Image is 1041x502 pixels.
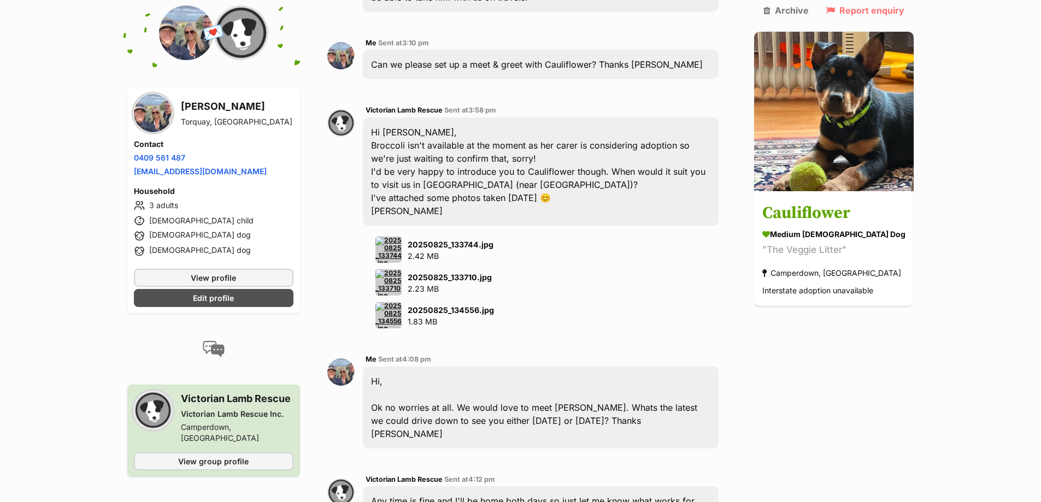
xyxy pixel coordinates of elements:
[468,106,496,114] span: 3:58 pm
[408,317,437,326] span: 1.83 MB
[214,5,268,60] img: Victorian Lamb Rescue Inc. profile pic
[327,109,355,137] img: Victorian Lamb Rescue profile pic
[134,269,294,287] a: View profile
[754,32,914,191] img: Cauliflower
[408,273,492,282] strong: 20250825_133710.jpg
[763,5,809,15] a: Archive
[408,240,493,249] strong: 20250825_133744.jpg
[366,39,377,47] span: Me
[408,284,439,293] span: 2.23 MB
[444,475,495,483] span: Sent at
[181,116,292,127] div: Torquay, [GEOGRAPHIC_DATA]
[134,391,172,429] img: Victorian Lamb Rescue Inc. profile pic
[181,99,292,114] h3: [PERSON_NAME]
[375,237,402,263] img: 20250825_133744.jpg
[134,139,294,150] h4: Contact
[762,266,901,281] div: Camperdown, [GEOGRAPHIC_DATA]
[826,5,904,15] a: Report enquiry
[159,5,214,60] img: Tania Millen profile pic
[134,153,185,162] a: 0409 561 487
[178,456,249,467] span: View group profile
[363,367,719,448] div: Hi, Ok no worries at all. We would love to meet [PERSON_NAME]. Whats the latest we could drive do...
[181,422,294,444] div: Camperdown, [GEOGRAPHIC_DATA]
[468,475,495,483] span: 4:12 pm
[193,292,234,304] span: Edit profile
[408,305,494,315] strong: 20250825_134556.jpg
[134,186,294,197] h4: Household
[375,269,402,296] img: 20250825_133710.jpg
[366,355,377,363] span: Me
[762,243,905,258] div: "The Veggie Litter"
[203,341,225,357] img: conversation-icon-4a6f8262b818ee0b60e3300018af0b2d0b884aa5de6e9bcb8d3d4eeb1a70a7c4.svg
[134,289,294,307] a: Edit profile
[363,117,719,226] div: Hi [PERSON_NAME], Broccoli isn't available at the moment as her carer is considering adoption so ...
[134,94,172,132] img: Tania Millen profile pic
[375,302,402,328] img: 20250825_134556.jpg
[134,452,294,470] a: View group profile
[134,229,294,243] li: [DEMOGRAPHIC_DATA] dog
[366,106,443,114] span: Victorian Lamb Rescue
[134,214,294,227] li: [DEMOGRAPHIC_DATA] child
[134,199,294,212] li: 3 adults
[762,286,873,296] span: Interstate adoption unavailable
[754,193,914,306] a: Cauliflower medium [DEMOGRAPHIC_DATA] Dog "The Veggie Litter" Camperdown, [GEOGRAPHIC_DATA] Inter...
[181,391,294,406] h3: Victorian Lamb Rescue
[327,42,355,69] img: Tania Millen profile pic
[134,245,294,258] li: [DEMOGRAPHIC_DATA] dog
[181,409,294,420] div: Victorian Lamb Rescue Inc.
[378,39,429,47] span: Sent at
[327,358,355,386] img: Tania Millen profile pic
[408,251,439,261] span: 2.42 MB
[762,202,905,226] h3: Cauliflower
[402,39,429,47] span: 3:10 pm
[191,272,236,284] span: View profile
[378,355,431,363] span: Sent at
[402,355,431,363] span: 4:08 pm
[762,229,905,240] div: medium [DEMOGRAPHIC_DATA] Dog
[444,106,496,114] span: Sent at
[202,21,226,45] span: 💌
[363,50,719,79] div: Can we please set up a meet & greet with Cauliflower? Thanks [PERSON_NAME]
[366,475,443,483] span: Victorian Lamb Rescue
[134,167,267,176] a: [EMAIL_ADDRESS][DOMAIN_NAME]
